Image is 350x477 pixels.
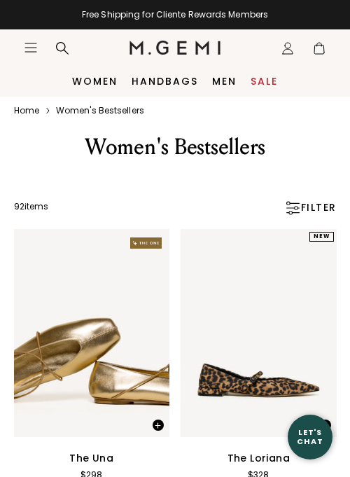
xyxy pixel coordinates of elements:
div: NEW [309,232,334,242]
button: Open site menu [24,41,38,55]
div: The Loriana [227,450,290,466]
div: Let's Chat [288,428,332,445]
div: FILTER [284,201,337,215]
img: Open filters [286,201,300,215]
div: The Una [69,450,113,466]
img: The Loriana [181,229,337,437]
a: Men [212,76,237,87]
a: Handbags [132,76,198,87]
a: Sale [251,76,278,87]
a: Women's bestsellers [56,105,144,116]
img: The Una [14,229,170,437]
img: The One tag [130,237,162,249]
div: Women's Bestsellers [31,133,320,161]
img: M.Gemi [129,41,221,55]
a: Home [14,105,39,116]
a: Women [72,76,118,87]
div: 92 items [14,201,49,215]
